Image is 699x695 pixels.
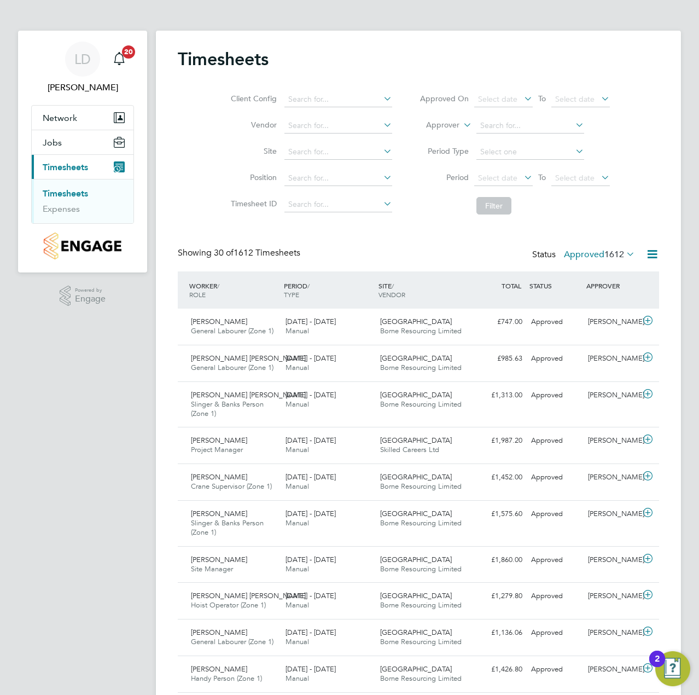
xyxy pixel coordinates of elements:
[380,518,462,528] span: Borne Resourcing Limited
[380,674,462,683] span: Borne Resourcing Limited
[527,432,584,450] div: Approved
[191,363,273,372] span: General Labourer (Zone 1)
[228,94,277,103] label: Client Config
[286,317,336,326] span: [DATE] - [DATE]
[527,505,584,523] div: Approved
[535,91,549,106] span: To
[187,276,281,304] div: WORKER
[502,281,521,290] span: TOTAL
[470,587,527,605] div: £1,279.80
[527,661,584,679] div: Approved
[380,390,452,399] span: [GEOGRAPHIC_DATA]
[43,162,88,172] span: Timesheets
[75,286,106,295] span: Powered by
[420,94,469,103] label: Approved On
[74,52,91,66] span: LD
[191,354,306,363] span: [PERSON_NAME] [PERSON_NAME]
[286,363,309,372] span: Manual
[191,664,247,674] span: [PERSON_NAME]
[584,313,640,331] div: [PERSON_NAME]
[217,281,219,290] span: /
[228,199,277,208] label: Timesheet ID
[60,286,106,306] a: Powered byEngage
[286,390,336,399] span: [DATE] - [DATE]
[527,313,584,331] div: Approved
[380,628,452,637] span: [GEOGRAPHIC_DATA]
[470,624,527,642] div: £1,136.06
[31,81,134,94] span: Liam D'unienville
[191,399,264,418] span: Slinger & Banks Person (Zone 1)
[43,113,77,123] span: Network
[584,468,640,486] div: [PERSON_NAME]
[476,118,584,134] input: Search for...
[214,247,300,258] span: 1612 Timesheets
[191,436,247,445] span: [PERSON_NAME]
[527,587,584,605] div: Approved
[191,674,262,683] span: Handy Person (Zone 1)
[191,628,247,637] span: [PERSON_NAME]
[527,350,584,368] div: Approved
[284,171,392,186] input: Search for...
[476,144,584,160] input: Select one
[281,276,376,304] div: PERIOD
[44,233,121,259] img: countryside-properties-logo-retina.png
[470,551,527,569] div: £1,860.00
[286,436,336,445] span: [DATE] - [DATE]
[420,146,469,156] label: Period Type
[191,445,243,454] span: Project Manager
[191,509,247,518] span: [PERSON_NAME]
[532,247,637,263] div: Status
[286,509,336,518] span: [DATE] - [DATE]
[584,432,640,450] div: [PERSON_NAME]
[584,505,640,523] div: [PERSON_NAME]
[214,247,234,258] span: 30 of
[228,120,277,130] label: Vendor
[75,294,106,304] span: Engage
[555,173,595,183] span: Select date
[584,386,640,404] div: [PERSON_NAME]
[584,551,640,569] div: [PERSON_NAME]
[286,564,309,574] span: Manual
[410,120,459,131] label: Approver
[380,591,452,600] span: [GEOGRAPHIC_DATA]
[380,445,439,454] span: Skilled Careers Ltd
[584,587,640,605] div: [PERSON_NAME]
[380,600,462,610] span: Borne Resourcing Limited
[380,354,452,363] span: [GEOGRAPHIC_DATA]
[392,281,394,290] span: /
[284,118,392,134] input: Search for...
[380,637,462,646] span: Borne Resourcing Limited
[284,144,392,160] input: Search for...
[470,505,527,523] div: £1,575.60
[476,197,511,215] button: Filter
[584,624,640,642] div: [PERSON_NAME]
[564,249,635,260] label: Approved
[286,354,336,363] span: [DATE] - [DATE]
[584,350,640,368] div: [PERSON_NAME]
[470,661,527,679] div: £1,426.80
[470,313,527,331] div: £747.00
[284,92,392,107] input: Search for...
[380,399,462,409] span: Borne Resourcing Limited
[527,468,584,486] div: Approved
[286,555,336,564] span: [DATE] - [DATE]
[470,468,527,486] div: £1,452.00
[527,551,584,569] div: Approved
[380,472,452,482] span: [GEOGRAPHIC_DATA]
[470,386,527,404] div: £1,313.00
[380,555,452,564] span: [GEOGRAPHIC_DATA]
[43,188,88,199] a: Timesheets
[191,390,306,399] span: [PERSON_NAME] [PERSON_NAME]
[478,94,517,104] span: Select date
[555,94,595,104] span: Select date
[604,249,624,260] span: 1612
[191,482,272,491] span: Crane Supervisor (Zone 1)
[286,518,309,528] span: Manual
[286,482,309,491] span: Manual
[108,42,130,77] a: 20
[191,472,247,482] span: [PERSON_NAME]
[380,436,452,445] span: [GEOGRAPHIC_DATA]
[286,628,336,637] span: [DATE] - [DATE]
[380,482,462,491] span: Borne Resourcing Limited
[286,326,309,335] span: Manual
